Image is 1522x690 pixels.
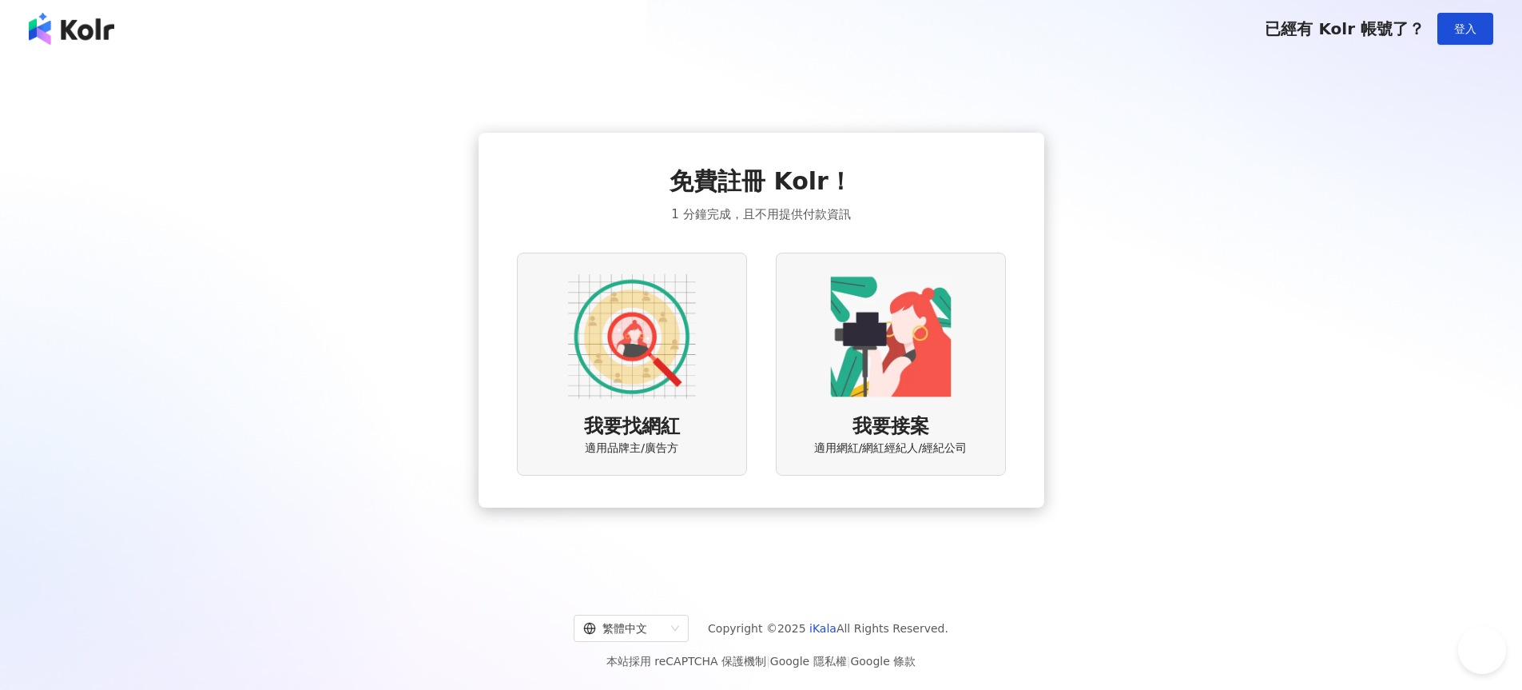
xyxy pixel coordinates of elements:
span: 1 分鐘完成，且不用提供付款資訊 [671,205,850,224]
div: 繁體中文 [583,616,665,641]
span: 本站採用 reCAPTCHA 保護機制 [606,652,916,671]
button: 登入 [1437,13,1493,45]
span: 登入 [1454,22,1476,35]
img: KOL identity option [827,273,955,401]
span: 我要找網紅 [584,413,680,441]
span: 適用網紅/網紅經紀人/經紀公司 [814,441,967,457]
img: logo [29,13,114,45]
img: AD identity option [568,273,696,401]
span: 已經有 Kolr 帳號了？ [1265,19,1425,38]
a: Google 條款 [850,655,916,668]
span: 適用品牌主/廣告方 [585,441,678,457]
iframe: Help Scout Beacon - Open [1458,626,1506,674]
span: Copyright © 2025 All Rights Reserved. [708,619,948,638]
a: Google 隱私權 [770,655,847,668]
span: | [847,655,851,668]
span: 免費註冊 Kolr！ [670,165,852,198]
span: 我要接案 [852,413,929,441]
a: iKala [809,622,837,635]
span: | [766,655,770,668]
